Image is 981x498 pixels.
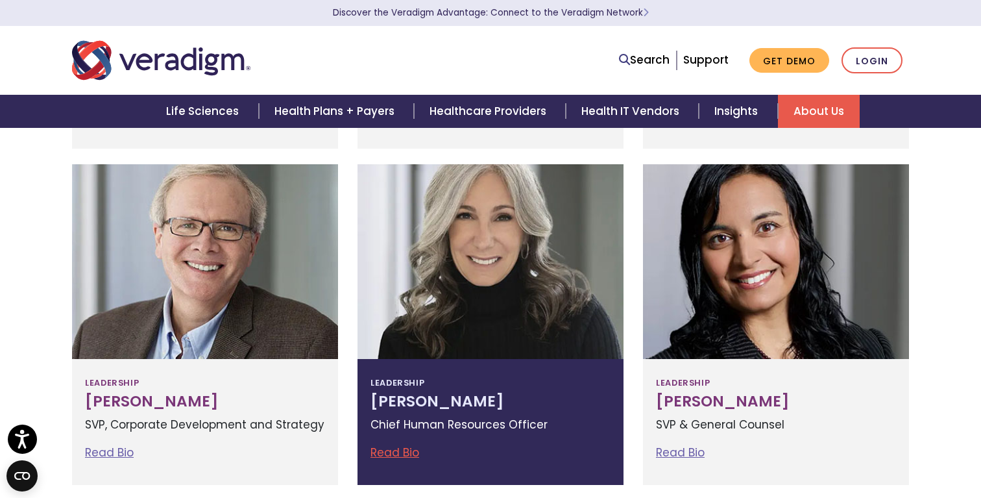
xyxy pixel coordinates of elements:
[566,95,699,128] a: Health IT Vendors
[414,95,566,128] a: Healthcare Providers
[699,95,777,128] a: Insights
[6,460,38,492] button: Open CMP widget
[72,39,250,82] img: Veradigm logo
[778,95,860,128] a: About Us
[656,372,710,393] span: Leadership
[333,6,649,19] a: Discover the Veradigm Advantage: Connect to the Veradigm NetworkLearn More
[370,372,424,393] span: Leadership
[683,52,729,68] a: Support
[85,445,134,460] a: Read Bio
[259,95,414,128] a: Health Plans + Payers
[656,416,896,434] p: SVP & General Counsel
[749,48,829,73] a: Get Demo
[656,445,705,460] a: Read Bio
[85,393,325,411] h3: [PERSON_NAME]
[151,95,258,128] a: Life Sciences
[842,47,902,74] a: Login
[656,393,896,411] h3: [PERSON_NAME]
[619,51,670,69] a: Search
[85,416,325,434] p: SVP, Corporate Development and Strategy
[85,372,139,393] span: Leadership
[643,6,649,19] span: Learn More
[370,445,419,460] a: Read Bio
[370,416,611,434] p: Chief Human Resources Officer
[370,393,611,411] h3: [PERSON_NAME]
